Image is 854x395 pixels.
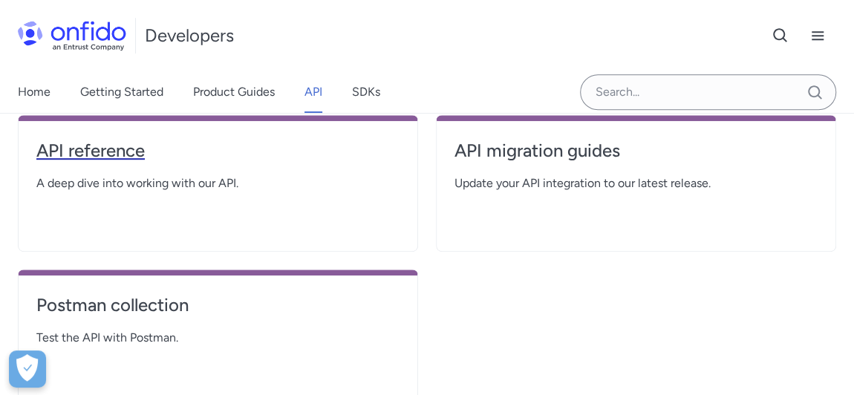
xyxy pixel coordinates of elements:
[36,139,400,163] h4: API reference
[9,350,46,388] div: Cookie Preferences
[80,71,163,113] a: Getting Started
[18,21,126,50] img: Onfido Logo
[193,71,275,113] a: Product Guides
[36,139,400,174] a: API reference
[9,350,46,388] button: Open Preferences
[36,293,400,317] h4: Postman collection
[809,27,827,45] svg: Open navigation menu button
[454,139,818,163] h4: API migration guides
[36,174,400,192] span: A deep dive into working with our API.
[772,27,789,45] svg: Open search button
[304,71,322,113] a: API
[454,139,818,174] a: API migration guides
[454,174,818,192] span: Update your API integration to our latest release.
[145,24,234,48] h1: Developers
[36,293,400,329] a: Postman collection
[580,74,836,110] input: Onfido search input field
[36,329,400,347] span: Test the API with Postman.
[762,17,799,54] button: Open search button
[799,17,836,54] button: Open navigation menu button
[18,71,50,113] a: Home
[352,71,380,113] a: SDKs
